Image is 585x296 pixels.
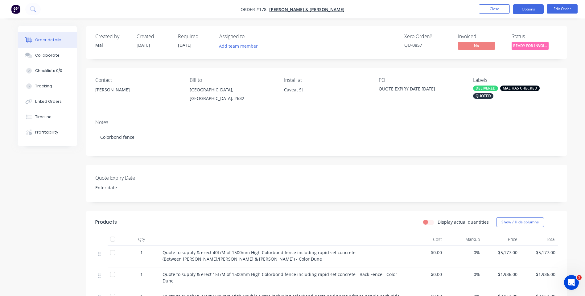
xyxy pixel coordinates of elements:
[91,183,168,192] input: Enter date
[219,34,281,39] div: Assigned to
[35,83,52,89] div: Tracking
[137,42,150,48] span: [DATE]
[35,114,51,120] div: Timeline
[379,86,456,94] div: QUOTE EXPIRY DATE [DATE]
[190,77,274,83] div: Bill to
[447,249,480,256] span: 0%
[473,86,498,91] div: DELIVERED
[163,250,358,262] span: Quote to supply & erect 40L/M of 1500mm High Colorbond fence including rapid set concrete (Betwee...
[379,77,463,83] div: PO
[18,109,77,125] button: Timeline
[409,249,442,256] span: $0.00
[18,78,77,94] button: Tracking
[140,249,143,256] span: 1
[269,6,344,12] a: [PERSON_NAME] & [PERSON_NAME]
[496,217,544,227] button: Show / Hide columns
[458,34,504,39] div: Invoiced
[577,275,582,280] span: 1
[95,86,180,94] div: [PERSON_NAME]
[473,77,558,83] div: Labels
[512,34,558,39] div: Status
[404,34,451,39] div: Xero Order #
[95,42,129,48] div: Mal
[241,6,269,12] span: Order #178 -
[11,5,20,14] img: Factory
[190,86,274,103] div: [GEOGRAPHIC_DATA], [GEOGRAPHIC_DATA], 2632
[219,42,261,50] button: Add team member
[409,271,442,278] span: $0.00
[485,249,518,256] span: $5,177.00
[284,86,369,105] div: Caveat St
[35,37,61,43] div: Order details
[18,48,77,63] button: Collaborate
[547,4,578,14] button: Edit Order
[458,42,495,50] span: No
[95,218,117,226] div: Products
[564,275,579,290] iframe: Intercom live chat
[520,233,558,246] div: Total
[163,271,398,284] span: Quote to supply & erect 15L/M of 1500mm High Colorbond fence including rapid set concrete - Back ...
[35,99,62,104] div: Linked Orders
[140,271,143,278] span: 1
[35,68,62,74] div: Checklists 0/0
[18,125,77,140] button: Profitability
[485,271,518,278] span: $1,936.00
[18,63,77,78] button: Checklists 0/0
[95,34,129,39] div: Created by
[35,53,60,58] div: Collaborate
[512,42,549,51] button: READY FOR INVOI...
[500,86,540,91] div: MAL HAS CHECKED
[190,86,274,105] div: [GEOGRAPHIC_DATA], [GEOGRAPHIC_DATA], 2632
[18,94,77,109] button: Linked Orders
[95,77,180,83] div: Contact
[407,233,445,246] div: Cost
[522,249,555,256] span: $5,177.00
[123,233,160,246] div: Qty
[178,34,212,39] div: Required
[216,42,261,50] button: Add team member
[522,271,555,278] span: $1,936.00
[512,42,549,50] span: READY FOR INVOI...
[284,77,369,83] div: Install at
[137,34,171,39] div: Created
[35,130,58,135] div: Profitability
[482,233,520,246] div: Price
[18,32,77,48] button: Order details
[95,86,180,105] div: [PERSON_NAME]
[404,42,451,48] div: QU-0857
[95,174,172,182] label: Quote Expiry Date
[447,271,480,278] span: 0%
[479,4,510,14] button: Close
[438,219,489,225] label: Display actual quantities
[444,233,482,246] div: Markup
[473,93,493,99] div: QUOTED
[513,4,544,14] button: Options
[178,42,192,48] span: [DATE]
[95,119,558,125] div: Notes
[95,128,558,146] div: Colorbond fence
[284,86,369,94] div: Caveat St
